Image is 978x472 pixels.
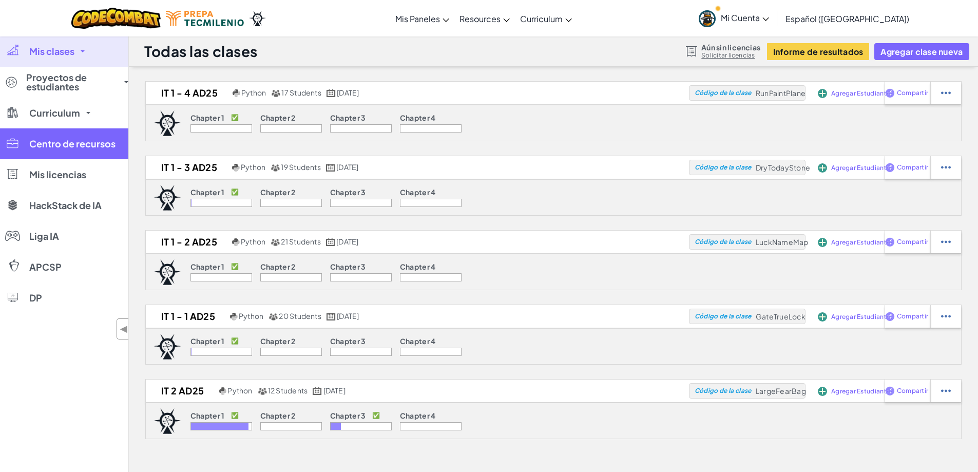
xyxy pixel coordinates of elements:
span: Código de la clase [695,239,752,245]
span: Python [241,237,265,246]
span: [DATE] [336,237,358,246]
img: MultipleUsers.png [258,387,267,395]
p: Chapter 1 [190,114,225,122]
span: [DATE] [323,386,346,395]
span: 21 Students [281,237,321,246]
span: 17 Students [281,88,321,97]
img: logo [154,334,181,360]
span: 12 Students [268,386,308,395]
img: IconAddStudents.svg [818,89,827,98]
p: Chapter 1 [190,188,225,196]
a: Mis Paneles [390,5,454,32]
p: Chapter 3 [330,188,366,196]
span: Mis clases [29,47,74,56]
img: IconShare_Purple.svg [885,163,895,172]
button: Agregar clase nueva [874,43,969,60]
p: Chapter 4 [400,262,436,271]
img: IconShare_Purple.svg [885,312,895,321]
a: Español ([GEOGRAPHIC_DATA]) [780,5,914,32]
a: IT 1 - 4 AD25 Python 17 Students [DATE] [146,85,689,101]
p: Chapter 2 [260,411,296,420]
span: LuckNameMap [756,237,809,247]
p: Chapter 2 [260,262,296,271]
span: Compartir [897,388,928,394]
img: IconAddStudents.svg [818,312,827,322]
h2: IT 2 AD25 [146,383,217,399]
span: DryTodayStone [756,163,810,172]
span: Mi Cuenta [721,12,769,23]
img: IconStudentEllipsis.svg [941,312,951,321]
a: Resources [454,5,515,32]
span: Español ([GEOGRAPHIC_DATA]) [785,13,909,24]
p: Chapter 4 [400,188,436,196]
img: IconStudentEllipsis.svg [941,237,951,247]
span: Centro de recursos [29,139,116,148]
p: Chapter 1 [190,411,225,420]
span: RunPaintPlane [756,88,806,98]
span: Curriculum [29,108,80,118]
span: Curriculum [520,13,563,24]
span: Código de la clase [695,164,752,171]
span: Agregar Estudiantes [831,165,893,171]
p: ✅ [231,188,239,196]
p: Chapter 3 [330,114,366,122]
span: Mis licencias [29,170,86,179]
p: ✅ [231,337,239,345]
span: Resources [459,13,501,24]
span: HackStack de IA [29,201,102,210]
p: ✅ [231,114,239,122]
img: IconAddStudents.svg [818,238,827,247]
p: Chapter 2 [260,188,296,196]
span: Python [239,311,263,320]
img: IconAddStudents.svg [818,163,827,173]
span: [DATE] [337,311,359,320]
span: Agregar Estudiantes [831,314,893,320]
p: Chapter 4 [400,114,436,122]
span: 20 Students [279,311,321,320]
span: LargeFearBag [756,386,806,395]
img: logo [154,185,181,211]
img: MultipleUsers.png [271,89,280,97]
p: Chapter 3 [330,411,366,420]
img: CodeCombat logo [71,8,161,29]
img: IconShare_Purple.svg [885,237,895,247]
img: python.png [233,89,240,97]
img: calendar.svg [313,387,322,395]
span: Python [241,162,265,172]
p: Chapter 1 [190,262,225,271]
span: Código de la clase [695,313,752,319]
img: calendar.svg [326,238,335,246]
span: GateTrueLock [756,312,806,321]
img: IconAddStudents.svg [818,387,827,396]
span: Agregar Estudiantes [831,239,893,246]
span: Agregar Estudiantes [831,388,893,394]
span: Compartir [897,164,928,171]
img: logo [154,110,181,136]
span: Mis Paneles [395,13,440,24]
img: IconShare_Purple.svg [885,386,895,395]
p: Chapter 3 [330,262,366,271]
p: ✅ [231,411,239,420]
img: python.png [232,238,240,246]
span: [DATE] [337,88,359,97]
p: Chapter 2 [260,337,296,345]
p: Chapter 1 [190,337,225,345]
a: Mi Cuenta [694,2,774,34]
span: Python [241,88,266,97]
h2: IT 1 - 3 AD25 [146,160,229,175]
h2: IT 1 - 2 AD25 [146,234,229,250]
img: calendar.svg [326,164,335,172]
span: Liga IA [29,232,59,241]
img: IconStudentEllipsis.svg [941,163,951,172]
p: Chapter 3 [330,337,366,345]
img: logo [154,408,181,434]
img: avatar [699,10,716,27]
span: 19 Students [281,162,321,172]
img: python.png [232,164,240,172]
span: ◀ [120,322,128,336]
h2: IT 1 - 4 AD25 [146,85,230,101]
button: Informe de resultados [767,43,870,60]
img: MultipleUsers.png [271,164,280,172]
